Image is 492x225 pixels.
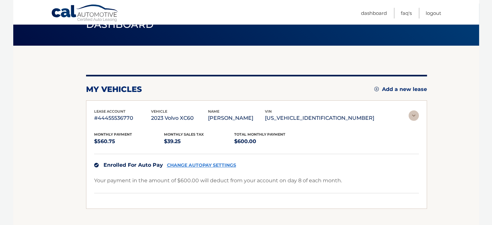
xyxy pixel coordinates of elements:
[94,137,164,146] p: $560.75
[94,176,342,185] p: Your payment in the amount of $600.00 will deduct from your account on day 8 of each month.
[94,109,126,114] span: lease account
[104,162,163,168] span: Enrolled For Auto Pay
[151,114,208,123] p: 2023 Volvo XC60
[234,132,285,137] span: Total Monthly Payment
[409,110,419,121] img: accordion-rest.svg
[164,137,234,146] p: $39.25
[51,4,119,23] a: Cal Automotive
[234,137,304,146] p: $600.00
[167,163,236,168] a: CHANGE AUTOPAY SETTINGS
[164,132,204,137] span: Monthly sales Tax
[94,114,151,123] p: #44455536770
[86,84,142,94] h2: my vehicles
[361,8,387,18] a: Dashboard
[94,163,99,167] img: check.svg
[401,8,412,18] a: FAQ's
[94,132,132,137] span: Monthly Payment
[265,109,272,114] span: vin
[426,8,441,18] a: Logout
[208,114,265,123] p: [PERSON_NAME]
[374,86,427,93] a: Add a new lease
[208,109,219,114] span: name
[151,109,167,114] span: vehicle
[374,87,379,91] img: add.svg
[265,114,374,123] p: [US_VEHICLE_IDENTIFICATION_NUMBER]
